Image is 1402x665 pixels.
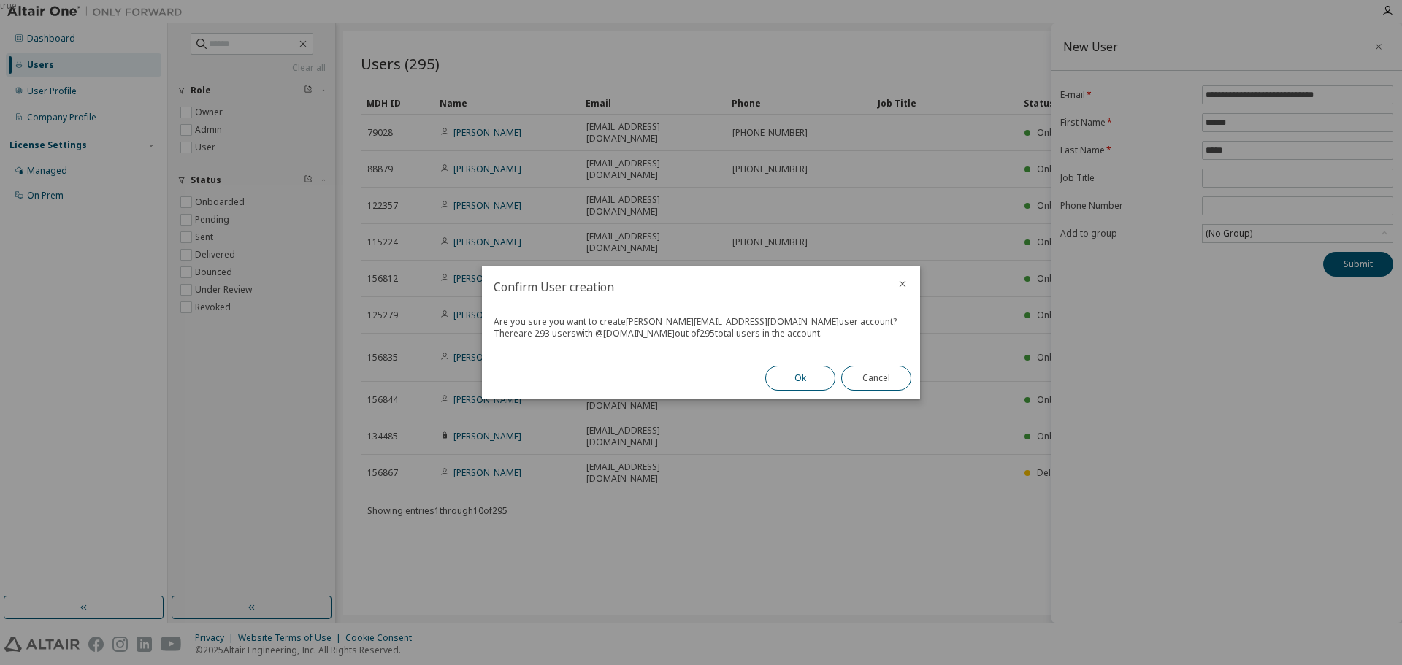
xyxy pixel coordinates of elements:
button: Cancel [841,366,911,391]
div: Are you sure you want to create [PERSON_NAME][EMAIL_ADDRESS][DOMAIN_NAME] user account? [494,316,908,328]
button: close [897,278,908,290]
button: Ok [765,366,835,391]
div: There are 293 users with @ [DOMAIN_NAME] out of 295 total users in the account. [494,328,908,339]
h2: Confirm User creation [482,266,885,307]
